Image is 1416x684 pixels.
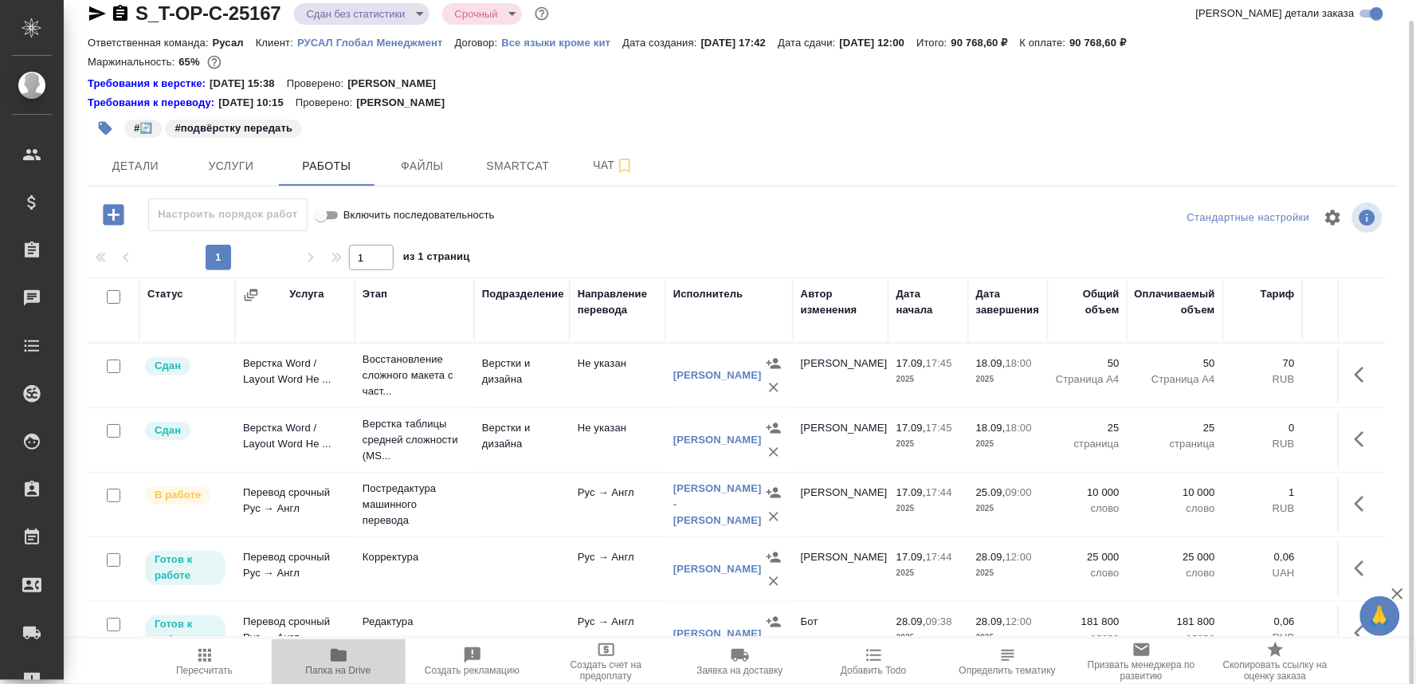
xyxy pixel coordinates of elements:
[1345,549,1383,588] button: Здесь прячутся важные кнопки
[673,482,762,526] a: [PERSON_NAME] -[PERSON_NAME]
[916,37,951,49] p: Итого:
[1218,659,1333,682] span: Скопировать ссылку на оценку заказа
[88,37,213,49] p: Ответственная команда:
[926,486,952,498] p: 17:44
[896,357,926,369] p: 17.09,
[256,37,297,49] p: Клиент:
[959,665,1056,676] span: Определить тематику
[896,615,926,627] p: 28.09,
[793,348,888,403] td: [PERSON_NAME]
[976,551,1006,563] p: 28.09,
[673,434,762,446] a: [PERSON_NAME]
[1136,565,1215,581] p: слово
[363,614,466,630] p: Редактура
[480,156,556,176] span: Smartcat
[1056,501,1120,517] p: слово
[896,422,926,434] p: 17.09,
[1231,371,1295,387] p: RUB
[1006,422,1032,434] p: 18:00
[1311,630,1383,646] p: RUB
[235,541,355,597] td: Перевод срочный Рус → Англ
[1056,630,1120,646] p: слово
[343,207,495,223] span: Включить последовательность
[1070,37,1139,49] p: 90 768,60 ₽
[1183,206,1314,230] div: split button
[1231,614,1295,630] p: 0,06
[793,606,888,662] td: Бот
[1231,485,1295,501] p: 1
[1345,420,1383,458] button: Здесь прячутся важные кнопки
[762,545,786,569] button: Назначить
[976,436,1040,452] p: 2025
[531,3,552,24] button: Доп статусы указывают на важность/срочность заказа
[474,348,570,403] td: Верстки и дизайна
[1231,501,1295,517] p: RUB
[1311,420,1383,436] p: 0
[926,551,952,563] p: 17:44
[762,634,786,658] button: Удалить
[155,487,201,503] p: В работе
[155,423,181,438] p: Сдан
[762,610,786,634] button: Назначить
[1056,436,1120,452] p: страница
[1352,202,1386,233] span: Посмотреть информацию
[363,286,387,302] div: Этап
[762,505,786,529] button: Удалить
[575,155,652,175] span: Чат
[673,639,807,684] button: Заявка на доставку
[701,37,779,49] p: [DATE] 17:42
[297,35,455,49] a: РУСАЛ Глобал Менеджмент
[306,665,371,676] span: Папка на Drive
[1345,356,1383,394] button: Здесь прячутся важные кнопки
[896,565,960,581] p: 2025
[1006,486,1032,498] p: 09:00
[841,665,906,676] span: Добавить Todo
[363,549,466,565] p: Корректура
[1231,549,1295,565] p: 0,06
[807,639,941,684] button: Добавить Todo
[673,563,762,575] a: [PERSON_NAME]
[1136,356,1215,371] p: 50
[762,375,786,399] button: Удалить
[155,358,181,374] p: Сдан
[1136,436,1215,452] p: страница
[1056,371,1120,387] p: Страница А4
[501,37,622,49] p: Все языки кроме кит
[363,352,466,399] p: Восстановление сложного макета с част...
[88,76,210,92] div: Нажми, чтобы открыть папку с инструкцией
[482,286,564,302] div: Подразделение
[193,156,269,176] span: Услуги
[1006,551,1032,563] p: 12:00
[143,420,227,442] div: Менеджер проверил работу исполнителя, передает ее на следующий этап
[976,615,1006,627] p: 28.09,
[1056,485,1120,501] p: 10 000
[1311,565,1383,581] p: UAH
[384,156,461,176] span: Файлы
[1231,565,1295,581] p: UAH
[88,111,123,146] button: Добавить тэг
[294,3,430,25] div: Сдан без статистики
[673,286,743,302] div: Исполнитель
[793,541,888,597] td: [PERSON_NAME]
[218,95,296,111] p: [DATE] 10:15
[88,95,218,111] div: Нажми, чтобы открыть папку с инструкцией
[1136,549,1215,565] p: 25 000
[1367,599,1394,633] span: 🙏
[1020,37,1070,49] p: К оплате:
[801,286,881,318] div: Автор изменения
[1311,436,1383,452] p: RUB
[88,4,107,23] button: Скопировать ссылку для ЯМессенджера
[941,639,1075,684] button: Определить тематику
[97,156,174,176] span: Детали
[539,639,673,684] button: Создать счет на предоплату
[288,156,365,176] span: Работы
[1056,356,1120,371] p: 50
[762,569,786,593] button: Удалить
[455,37,502,49] p: Договор:
[134,120,152,136] p: #🔄️
[570,348,665,403] td: Не указан
[1311,501,1383,517] p: RUB
[926,615,952,627] p: 09:38
[1136,485,1215,501] p: 10 000
[425,665,520,676] span: Создать рекламацию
